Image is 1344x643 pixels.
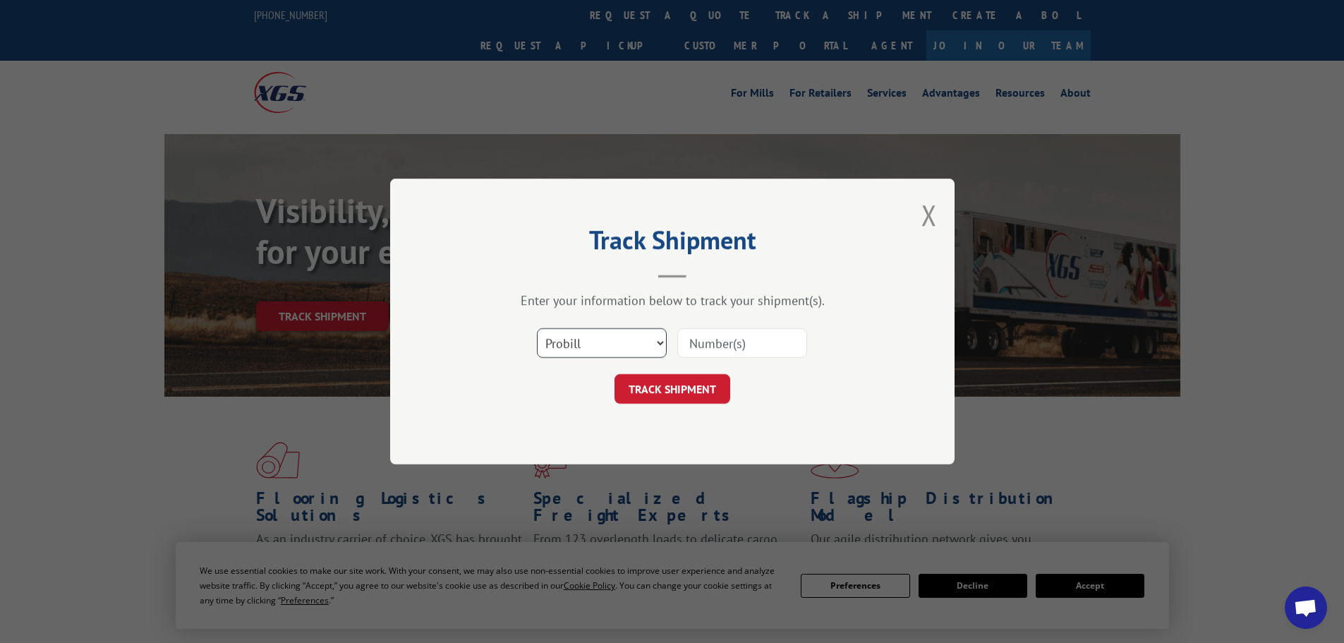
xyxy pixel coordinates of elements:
[921,196,937,234] button: Close modal
[677,328,807,358] input: Number(s)
[461,292,884,308] div: Enter your information below to track your shipment(s).
[615,374,730,404] button: TRACK SHIPMENT
[1285,587,1327,629] div: Open chat
[461,230,884,257] h2: Track Shipment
